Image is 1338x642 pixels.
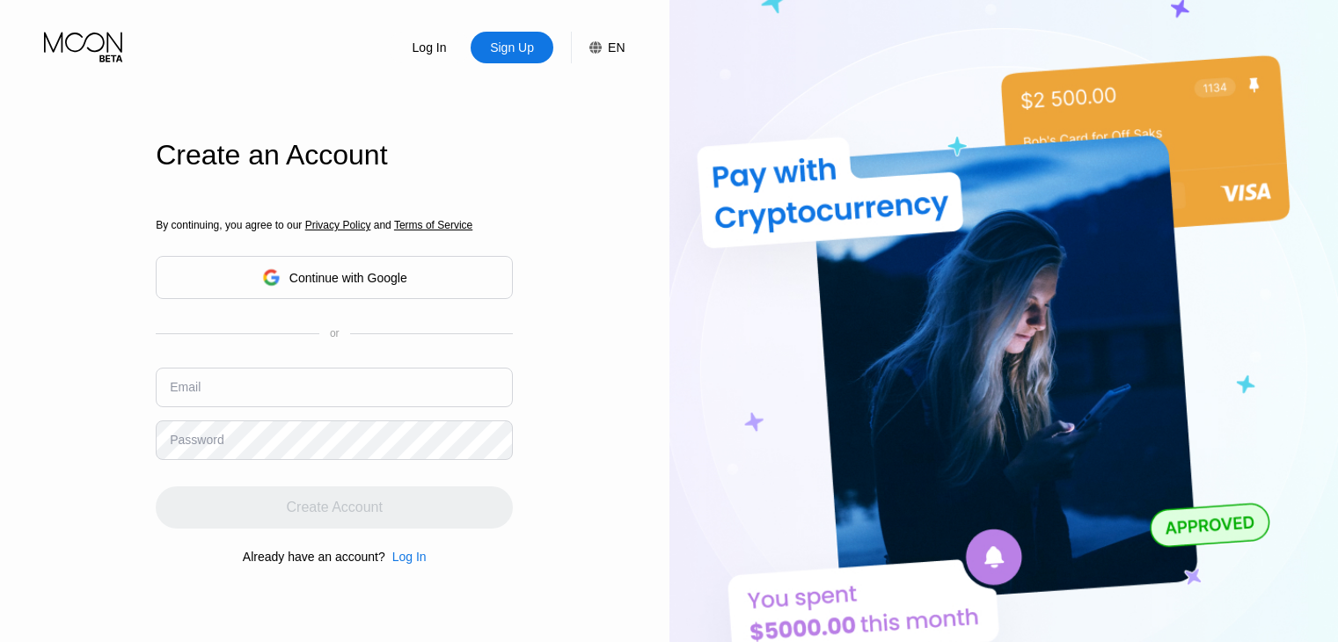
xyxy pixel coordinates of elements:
div: Sign Up [471,32,553,63]
div: Already have an account? [243,550,385,564]
div: Continue with Google [289,271,407,285]
div: or [330,327,340,339]
span: Terms of Service [394,219,472,231]
div: Log In [392,550,427,564]
div: EN [608,40,625,55]
div: Email [170,380,201,394]
div: Create an Account [156,139,513,171]
span: Privacy Policy [305,219,371,231]
div: Password [170,433,223,447]
div: EN [571,32,625,63]
div: By continuing, you agree to our [156,219,513,231]
div: Sign Up [488,39,536,56]
div: Log In [388,32,471,63]
div: Log In [411,39,449,56]
span: and [370,219,394,231]
div: Log In [385,550,427,564]
div: Continue with Google [156,256,513,299]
